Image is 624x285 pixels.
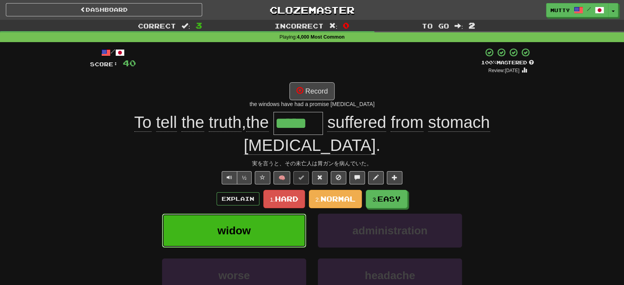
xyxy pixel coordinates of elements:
span: 2 [469,21,475,30]
button: Play sentence audio (ctl+space) [222,171,237,184]
span: [MEDICAL_DATA] [244,136,376,155]
span: 100 % [481,59,497,65]
span: from [391,113,423,132]
span: Incorrect [275,22,324,30]
span: truth [209,113,241,132]
button: Discuss sentence (alt+u) [349,171,365,184]
strong: 4,000 Most Common [297,34,344,40]
span: worse [219,269,250,281]
small: 2. [316,196,321,203]
a: Clozemaster [214,3,410,17]
button: Add to collection (alt+a) [387,171,402,184]
button: Edit sentence (alt+d) [368,171,384,184]
a: Dashboard [6,3,202,16]
button: administration [318,214,462,248]
button: Record [289,82,334,100]
button: ½ [237,171,252,184]
span: stomach [428,113,490,132]
span: mutty [550,7,570,14]
button: 3.Easy [366,190,407,208]
button: Explain [217,192,259,205]
span: Correct [138,22,176,30]
button: Ignore sentence (alt+i) [331,171,346,184]
a: mutty / [546,3,608,17]
span: the [182,113,204,132]
span: widow [217,225,251,237]
span: Hard [275,195,298,203]
div: 実を言うと、その未亡人は胃ガンを病んでいた。 [90,159,534,167]
button: 2.Normal [309,190,362,208]
span: the [246,113,269,132]
span: Score: [90,61,118,67]
div: Mastered [481,59,534,66]
span: suffered [327,113,386,132]
span: To [134,113,152,132]
button: 🧠 [273,171,290,184]
span: headache [365,269,415,281]
small: 1. [270,196,275,203]
span: 3 [196,21,202,30]
span: To go [422,22,449,30]
button: 1.Hard [263,190,305,208]
span: : [455,23,463,29]
span: / [587,6,591,12]
div: the windows have had a promise [MEDICAL_DATA] [90,100,534,108]
div: Text-to-speech controls [220,171,252,184]
span: 0 [343,21,349,30]
button: Favorite sentence (alt+f) [255,171,270,184]
span: : [329,23,338,29]
span: Easy [377,195,401,203]
small: Review: [DATE] [488,68,520,73]
span: 40 [123,58,136,68]
span: tell [156,113,177,132]
span: administration [353,225,428,237]
button: widow [162,214,306,248]
button: Set this sentence to 100% Mastered (alt+m) [293,171,309,184]
span: : [182,23,190,29]
span: Normal [320,195,355,203]
small: 3. [372,196,377,203]
button: Reset to 0% Mastered (alt+r) [312,171,328,184]
span: , [134,113,273,132]
span: . [244,113,490,155]
div: / [90,48,136,57]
